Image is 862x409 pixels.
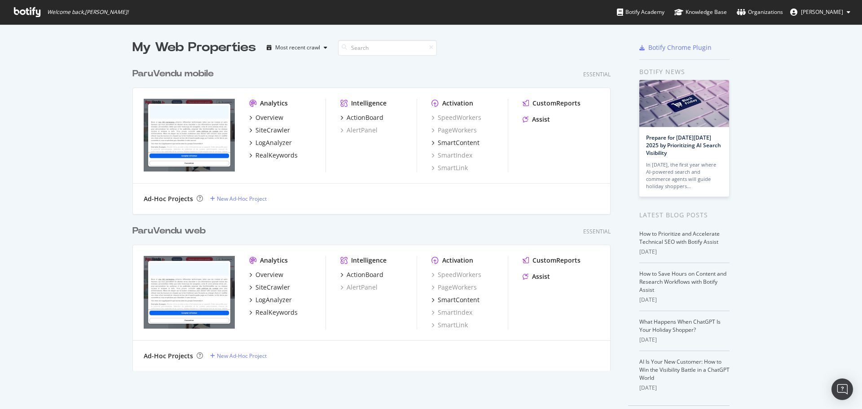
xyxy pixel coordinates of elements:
[639,296,730,304] div: [DATE]
[249,270,283,279] a: Overview
[217,352,267,360] div: New Ad-Hoc Project
[249,138,292,147] a: LogAnalyzer
[431,151,472,160] a: SmartIndex
[255,138,292,147] div: LogAnalyzer
[639,80,729,127] img: Prepare for Black Friday 2025 by Prioritizing AI Search Visibility
[351,99,387,108] div: Intelligence
[431,163,468,172] a: SmartLink
[249,113,283,122] a: Overview
[249,283,290,292] a: SiteCrawler
[351,256,387,265] div: Intelligence
[583,228,611,235] div: Essential
[249,126,290,135] a: SiteCrawler
[431,295,479,304] a: SmartContent
[523,115,550,124] a: Assist
[260,99,288,108] div: Analytics
[210,195,267,202] a: New Ad-Hoc Project
[144,99,235,172] img: www.paruvendu.fr
[532,99,581,108] div: CustomReports
[132,224,206,237] div: ParuVendu web
[801,8,843,16] span: Maxime Allain
[275,45,320,50] div: Most recent crawl
[583,70,611,78] div: Essential
[532,272,550,281] div: Assist
[144,194,193,203] div: Ad-Hoc Projects
[639,43,712,52] a: Botify Chrome Plugin
[831,378,853,400] div: Open Intercom Messenger
[431,321,468,330] a: SmartLink
[639,67,730,77] div: Botify news
[255,113,283,122] div: Overview
[639,270,726,294] a: How to Save Hours on Content and Research Workflows with Botify Assist
[338,40,437,56] input: Search
[255,308,298,317] div: RealKeywords
[340,113,383,122] a: ActionBoard
[639,210,730,220] div: Latest Blog Posts
[639,384,730,392] div: [DATE]
[646,134,721,157] a: Prepare for [DATE][DATE] 2025 by Prioritizing AI Search Visibility
[347,270,383,279] div: ActionBoard
[438,295,479,304] div: SmartContent
[532,256,581,265] div: CustomReports
[639,230,720,246] a: How to Prioritize and Accelerate Technical SEO with Botify Assist
[523,272,550,281] a: Assist
[47,9,128,16] span: Welcome back, [PERSON_NAME] !
[255,283,290,292] div: SiteCrawler
[132,67,214,80] div: ParuVendu mobile
[132,39,256,57] div: My Web Properties
[646,161,722,190] div: In [DATE], the first year where AI-powered search and commerce agents will guide holiday shoppers…
[347,113,383,122] div: ActionBoard
[340,270,383,279] a: ActionBoard
[249,295,292,304] a: LogAnalyzer
[431,308,472,317] a: SmartIndex
[144,352,193,361] div: Ad-Hoc Projects
[431,270,481,279] a: SpeedWorkers
[648,43,712,52] div: Botify Chrome Plugin
[255,270,283,279] div: Overview
[431,283,477,292] a: PageWorkers
[132,57,618,371] div: grid
[210,352,267,360] a: New Ad-Hoc Project
[737,8,783,17] div: Organizations
[249,151,298,160] a: RealKeywords
[532,115,550,124] div: Assist
[523,256,581,265] a: CustomReports
[255,295,292,304] div: LogAnalyzer
[438,138,479,147] div: SmartContent
[523,99,581,108] a: CustomReports
[639,248,730,256] div: [DATE]
[674,8,727,17] div: Knowledge Base
[144,256,235,329] img: www.paruvendu.fr
[340,283,378,292] a: AlertPanel
[217,195,267,202] div: New Ad-Hoc Project
[132,67,217,80] a: ParuVendu mobile
[340,126,378,135] a: AlertPanel
[639,358,730,382] a: AI Is Your New Customer: How to Win the Visibility Battle in a ChatGPT World
[783,5,858,19] button: [PERSON_NAME]
[442,256,473,265] div: Activation
[431,138,479,147] a: SmartContent
[263,40,331,55] button: Most recent crawl
[639,318,721,334] a: What Happens When ChatGPT Is Your Holiday Shopper?
[617,8,664,17] div: Botify Academy
[442,99,473,108] div: Activation
[639,336,730,344] div: [DATE]
[431,126,477,135] a: PageWorkers
[132,224,209,237] a: ParuVendu web
[255,126,290,135] div: SiteCrawler
[431,113,481,122] a: SpeedWorkers
[255,151,298,160] div: RealKeywords
[249,308,298,317] a: RealKeywords
[260,256,288,265] div: Analytics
